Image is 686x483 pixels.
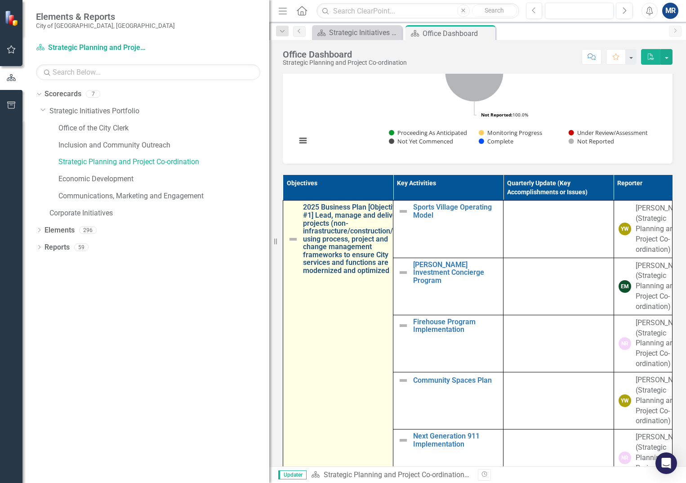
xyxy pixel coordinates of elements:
div: Office Dashboard [423,28,493,39]
div: Open Intercom Messenger [655,452,677,474]
a: Economic Development [58,174,269,184]
img: Not Defined [398,320,409,331]
img: Not Defined [398,267,409,278]
div: NR [619,337,631,350]
img: ClearPoint Strategy [4,10,20,26]
div: 59 [74,243,89,251]
button: View chart menu, Chart [297,134,309,147]
a: Next Generation 911 Implementation [413,432,499,448]
td: Double-Click to Edit [503,258,614,315]
a: Office of the City Clerk [58,123,269,134]
a: Strategic Initiatives Portfolio [49,106,269,116]
td: Double-Click to Edit Right Click for Context Menu [393,372,503,429]
td: Double-Click to Edit [503,201,614,258]
a: Scorecards [45,89,81,99]
small: City of [GEOGRAPHIC_DATA], [GEOGRAPHIC_DATA] [36,22,175,29]
span: Search [485,7,504,14]
a: Reports [45,242,70,253]
img: Not Defined [398,375,409,386]
div: Office Dashboard [283,49,407,59]
td: Double-Click to Edit Right Click for Context Menu [393,258,503,315]
text: 100.0% [481,112,528,118]
img: Not Defined [398,206,409,217]
img: Not Defined [288,234,298,245]
button: Show Not Yet Commenced [389,137,453,145]
input: Search Below... [36,64,260,80]
div: » [311,470,471,480]
a: [PERSON_NAME] Investment Concierge Program [413,261,499,285]
div: 296 [79,226,97,234]
a: Sports Village Operating Model [413,203,499,219]
button: Show Not Reported [569,137,614,145]
a: Firehouse Program Implementation [413,318,499,334]
span: Updater [278,470,307,479]
button: Show Complete [479,137,513,145]
a: Corporate Initiatives [49,208,269,219]
div: Chart. Highcharts interactive chart. [292,20,664,155]
a: Elements [45,225,75,236]
span: Elements & Reports [36,11,175,22]
td: Double-Click to Edit Right Click for Context Menu [393,315,503,372]
svg: Interactive chart [292,20,657,155]
div: NR [619,452,631,464]
a: Strategic Initiatives Portfolio [314,27,400,38]
button: Search [472,4,517,17]
td: Double-Click to Edit [503,315,614,372]
a: Strategic Planning and Project Co-ordination [36,43,148,53]
div: EM [619,280,631,293]
button: Show Monitoring Progress [479,129,542,137]
a: Strategic Planning and Project Co-ordination [324,470,469,479]
a: 2025 Business Plan [Objective #1] Lead, manage and deliver projects (non-infrastructure/construct... [303,203,402,274]
tspan: Not Reported: [481,112,512,118]
img: Not Defined [398,435,409,446]
td: Double-Click to Edit [503,372,614,429]
button: MR [662,3,678,19]
div: 7 [86,90,100,98]
a: Inclusion and Community Outreach [58,140,269,151]
input: Search ClearPoint... [316,3,519,19]
button: Show Proceeding As Anticipated [389,129,468,137]
a: Communications, Marketing and Engagement [58,191,269,201]
a: Strategic Planning and Project Co-ordination [58,157,269,167]
div: Strategic Planning and Project Co-ordination [283,59,407,66]
div: YW [619,394,631,407]
button: Show Under Review/Assessment [569,129,649,137]
div: Strategic Initiatives Portfolio [329,27,400,38]
td: Double-Click to Edit Right Click for Context Menu [393,201,503,258]
div: YW [619,223,631,235]
a: Community Spaces Plan [413,376,499,385]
